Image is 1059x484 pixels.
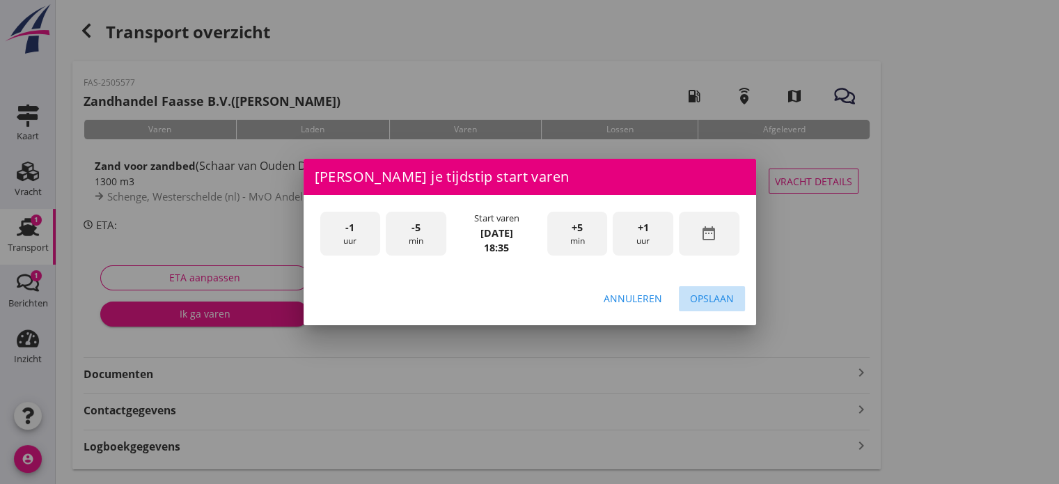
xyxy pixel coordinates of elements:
[345,220,354,235] span: -1
[474,212,519,225] div: Start varen
[320,212,381,256] div: uur
[484,241,509,254] strong: 18:35
[304,159,756,195] div: [PERSON_NAME] je tijdstip start varen
[547,212,608,256] div: min
[480,226,513,240] strong: [DATE]
[613,212,673,256] div: uur
[572,220,583,235] span: +5
[593,286,673,311] button: Annuleren
[411,220,421,235] span: -5
[690,291,734,306] div: Opslaan
[386,212,446,256] div: min
[700,225,717,242] i: date_range
[638,220,649,235] span: +1
[679,286,745,311] button: Opslaan
[604,291,662,306] div: Annuleren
